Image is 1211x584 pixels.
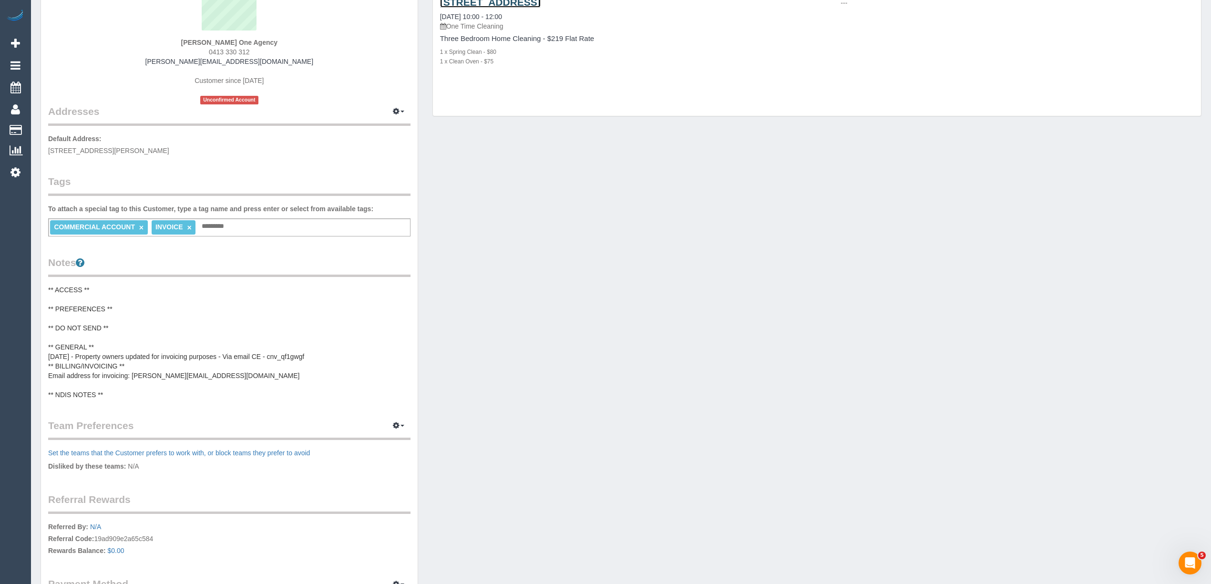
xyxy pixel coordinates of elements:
span: 5 [1198,552,1206,559]
strong: [PERSON_NAME] One Agency [181,39,278,46]
label: To attach a special tag to this Customer, type a tag name and press enter or select from availabl... [48,204,373,214]
small: 1 x Clean Oven - $75 [440,58,493,65]
a: $0.00 [108,547,124,554]
h4: Three Bedroom Home Cleaning - $219 Flat Rate [440,35,810,43]
span: Unconfirmed Account [200,96,258,104]
legend: Notes [48,256,411,277]
p: 19ad909e2a65c584 [48,522,411,558]
a: [DATE] 10:00 - 12:00 [440,13,502,20]
span: N/A [128,462,139,470]
label: Referral Code: [48,534,94,543]
a: × [187,224,191,232]
label: Referred By: [48,522,88,532]
a: × [139,224,144,232]
label: Rewards Balance: [48,546,106,555]
iframe: Intercom live chat [1179,552,1201,574]
img: Automaid Logo [6,10,25,23]
small: 1 x Spring Clean - $80 [440,49,496,55]
span: [STREET_ADDRESS][PERSON_NAME] [48,147,169,154]
legend: Referral Rewards [48,492,411,514]
a: N/A [90,523,101,531]
legend: Team Preferences [48,419,411,440]
label: Default Address: [48,134,102,143]
a: Set the teams that the Customer prefers to work with, or block teams they prefer to avoid [48,449,310,457]
span: INVOICE [155,223,183,231]
span: 0413 330 312 [209,48,250,56]
span: Customer since [DATE] [195,77,264,84]
legend: Tags [48,174,411,196]
label: Disliked by these teams: [48,461,126,471]
a: [PERSON_NAME][EMAIL_ADDRESS][DOMAIN_NAME] [145,58,313,65]
pre: ** ACCESS ** ** PREFERENCES ** ** DO NOT SEND ** ** GENERAL ** [DATE] - Property owners updated f... [48,285,411,400]
p: One Time Cleaning [440,21,810,31]
span: COMMERCIAL ACCOUNT [54,223,135,231]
